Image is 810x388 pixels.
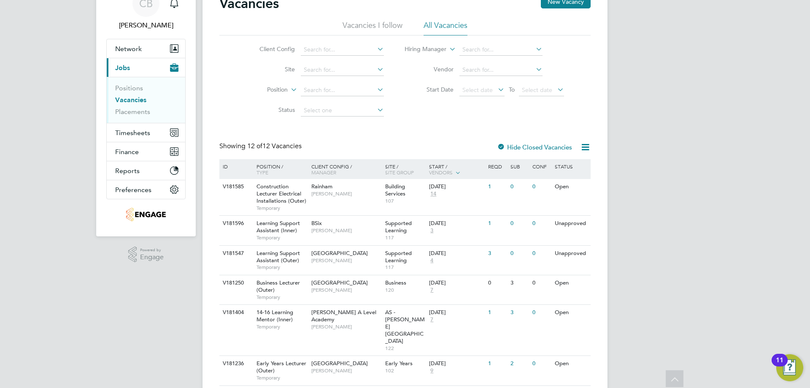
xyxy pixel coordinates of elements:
[256,323,307,330] span: Temporary
[776,354,803,381] button: Open Resource Center, 11 new notifications
[115,148,139,156] span: Finance
[256,220,300,234] span: Learning Support Assistant (Inner)
[247,142,262,150] span: 12 of
[530,179,552,195] div: 0
[311,287,381,293] span: [PERSON_NAME]
[311,227,381,234] span: [PERSON_NAME]
[115,84,143,92] a: Positions
[459,44,543,56] input: Search for...
[106,208,186,221] a: Go to home page
[429,227,435,234] span: 3
[239,86,288,94] label: Position
[311,309,376,323] span: [PERSON_NAME] A Level Academy
[385,234,425,241] span: 117
[256,234,307,241] span: Temporary
[486,246,508,261] div: 3
[385,198,425,204] span: 107
[385,169,414,176] span: Site Group
[311,279,368,286] span: [GEOGRAPHIC_DATA]
[429,220,484,227] div: [DATE]
[530,305,552,320] div: 0
[429,183,484,190] div: [DATE]
[115,96,146,104] a: Vacancies
[405,65,454,73] label: Vendor
[246,45,295,53] label: Client Config
[385,367,425,374] span: 102
[256,169,268,176] span: Type
[508,356,530,372] div: 2
[429,367,435,374] span: 9
[530,216,552,231] div: 0
[256,309,293,323] span: 14-16 Learning Mentor (Inner)
[311,169,336,176] span: Manager
[221,179,250,195] div: V181585
[486,179,508,195] div: 1
[311,220,322,227] span: BSix
[343,20,402,35] li: Vacancies I follow
[128,247,164,263] a: Powered byEngage
[256,294,307,301] span: Temporary
[429,309,484,316] div: [DATE]
[219,142,303,151] div: Showing
[250,159,309,179] div: Position /
[385,309,425,345] span: AS - [PERSON_NAME][GEOGRAPHIC_DATA]
[385,183,405,197] span: Building Services
[385,279,406,286] span: Business
[429,250,484,257] div: [DATE]
[301,84,384,96] input: Search for...
[508,179,530,195] div: 0
[115,129,150,137] span: Timesheets
[462,86,493,94] span: Select date
[486,159,508,174] div: Reqd
[256,183,306,204] span: Construction Lecturer Electrical Installations (Outer)
[221,356,250,372] div: V181236
[429,169,453,176] span: Vendors
[115,108,150,116] a: Placements
[553,356,589,372] div: Open
[427,159,486,180] div: Start /
[311,250,368,257] span: [GEOGRAPHIC_DATA]
[530,159,552,174] div: Conf
[530,246,552,261] div: 0
[115,45,142,53] span: Network
[221,305,250,320] div: V181404
[385,264,425,271] span: 117
[311,190,381,197] span: [PERSON_NAME]
[221,159,250,174] div: ID
[530,356,552,372] div: 0
[508,275,530,291] div: 3
[486,356,508,372] div: 1
[506,84,517,95] span: To
[459,64,543,76] input: Search for...
[429,257,435,264] span: 4
[246,65,295,73] label: Site
[115,64,130,72] span: Jobs
[497,143,572,151] label: Hide Closed Vacancies
[383,159,427,179] div: Site /
[221,246,250,261] div: V181547
[301,105,384,117] input: Select one
[522,86,552,94] span: Select date
[385,345,425,352] span: 122
[311,360,368,367] span: [GEOGRAPHIC_DATA]
[311,367,381,374] span: [PERSON_NAME]
[246,106,295,114] label: Status
[486,275,508,291] div: 0
[256,264,307,271] span: Temporary
[115,167,140,175] span: Reports
[385,220,412,234] span: Supported Learning
[486,305,508,320] div: 1
[508,159,530,174] div: Sub
[256,279,300,293] span: Business Lecturer (Outer)
[429,190,437,198] span: 14
[221,275,250,291] div: V181250
[424,20,467,35] li: All Vacancies
[429,279,484,287] div: [DATE]
[107,77,185,123] div: Jobs
[256,250,300,264] span: Learning Support Assistant (Outer)
[140,247,164,254] span: Powered by
[398,45,446,54] label: Hiring Manager
[221,216,250,231] div: V181596
[385,250,412,264] span: Supported Learning
[309,159,383,179] div: Client Config /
